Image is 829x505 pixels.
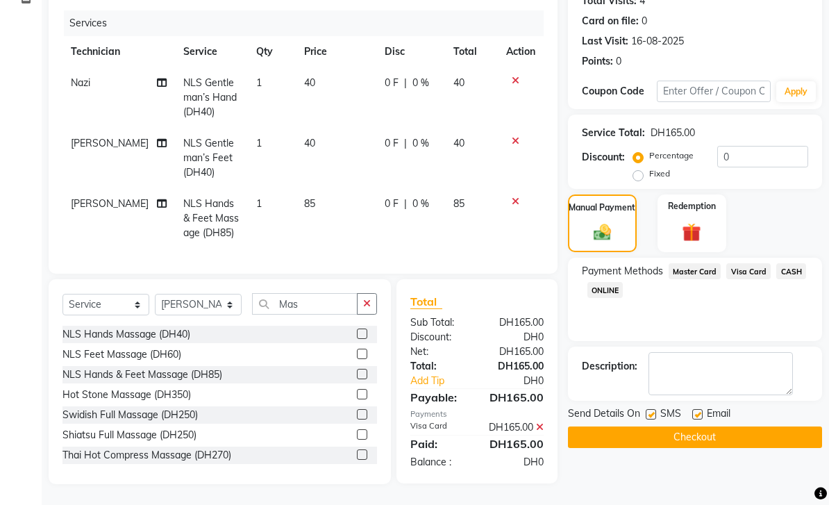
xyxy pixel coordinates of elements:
a: Add Tip [400,374,489,388]
div: Hot Stone Massage (DH350) [62,388,191,402]
th: Price [296,36,376,67]
button: Checkout [568,427,822,448]
th: Disc [376,36,445,67]
div: Discount: [400,330,477,345]
input: Search or Scan [252,293,358,315]
span: | [404,136,407,151]
div: DH165.00 [477,389,554,406]
span: 1 [256,197,262,210]
span: NLS Gentleman’s Feet (DH40) [183,137,234,179]
div: NLS Hands & Feet Massage (DH85) [62,367,222,382]
span: Email [707,406,730,424]
span: 0 % [412,76,429,90]
div: DH0 [489,374,553,388]
div: Visa Card [400,420,477,435]
span: Send Details On [568,406,640,424]
span: 0 % [412,197,429,211]
div: Card on file: [582,14,639,28]
span: 40 [453,137,464,149]
div: Points: [582,54,613,69]
input: Enter Offer / Coupon Code [657,81,770,102]
span: SMS [660,406,681,424]
label: Fixed [649,167,670,180]
div: DH165.00 [651,126,695,140]
span: Nazi [71,76,90,89]
div: DH0 [477,455,554,470]
div: DH0 [477,330,554,345]
div: 0 [616,54,621,69]
img: _gift.svg [676,221,707,245]
div: Coupon Code [582,84,658,99]
img: _cash.svg [588,222,617,242]
div: DH165.00 [477,420,554,435]
label: Redemption [668,200,716,213]
div: Thai Hot Compress Massage (DH270) [62,448,231,463]
span: 0 F [385,197,399,211]
div: Last Visit: [582,34,628,49]
th: Qty [248,36,296,67]
div: Paid: [400,436,477,452]
label: Percentage [649,149,694,162]
div: 16-08-2025 [631,34,684,49]
th: Action [498,36,544,67]
div: Service Total: [582,126,645,140]
span: Master Card [669,263,721,279]
div: Swidish Full Massage (DH250) [62,408,198,422]
div: DH165.00 [477,345,554,359]
div: DH165.00 [477,359,554,374]
th: Service [175,36,248,67]
span: | [404,197,407,211]
span: Payment Methods [582,264,663,279]
span: [PERSON_NAME] [71,137,149,149]
button: Apply [776,81,816,102]
span: 1 [256,137,262,149]
div: Discount: [582,150,625,165]
div: Services [64,10,554,36]
div: Shiatsu Full Massage (DH250) [62,428,196,442]
span: 0 F [385,136,399,151]
span: NLS Hands & Feet Massage (DH85) [183,197,239,239]
span: 85 [304,197,315,210]
span: 40 [304,137,315,149]
div: DH165.00 [477,436,554,452]
div: Net: [400,345,477,359]
th: Technician [62,36,175,67]
span: 40 [304,76,315,89]
div: NLS Hands Massage (DH40) [62,327,190,342]
span: 1 [256,76,262,89]
div: Payments [410,408,543,420]
span: [PERSON_NAME] [71,197,149,210]
span: 0 F [385,76,399,90]
span: 0 % [412,136,429,151]
div: DH165.00 [477,315,554,330]
span: 40 [453,76,464,89]
span: ONLINE [587,282,623,298]
div: NLS Feet Massage (DH60) [62,347,181,362]
span: NLS Gentleman’s Hand (DH40) [183,76,237,118]
label: Manual Payment [569,201,635,214]
div: Sub Total: [400,315,477,330]
span: Total [410,295,442,309]
div: 0 [642,14,647,28]
div: Balance : [400,455,477,470]
th: Total [445,36,497,67]
div: Description: [582,359,637,374]
span: CASH [776,263,806,279]
span: Visa Card [726,263,771,279]
div: Total: [400,359,477,374]
div: Payable: [400,389,477,406]
span: | [404,76,407,90]
span: 85 [453,197,464,210]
